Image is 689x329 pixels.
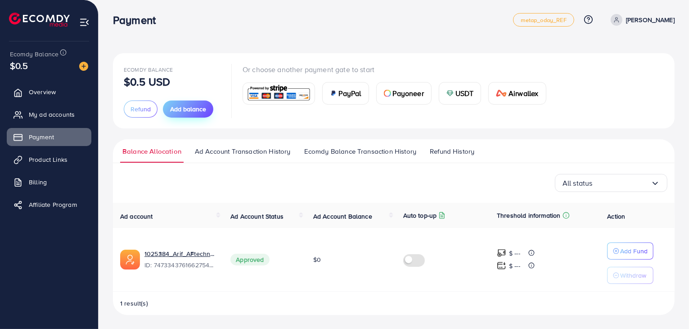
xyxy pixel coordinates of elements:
img: card [246,84,312,103]
button: Withdraw [607,267,653,284]
span: Refund History [430,146,474,156]
a: cardUSDT [439,82,482,105]
span: Add balance [170,105,206,114]
span: Overview [29,87,56,96]
p: [PERSON_NAME] [626,14,675,25]
span: Ecomdy Balance [124,66,173,73]
h3: Payment [113,14,163,27]
button: Add balance [163,101,213,118]
img: top-up amount [497,261,506,270]
p: $ --- [509,248,520,259]
p: $ --- [509,260,520,271]
img: menu [79,17,90,27]
p: Add Fund [620,246,648,256]
span: Action [607,212,625,221]
p: Auto top-up [403,210,437,221]
div: Search for option [555,174,667,192]
a: My ad accounts [7,105,91,123]
img: image [79,62,88,71]
span: 1 result(s) [120,299,148,308]
span: Product Links [29,155,68,164]
span: Ecomdy Balance Transaction History [304,146,416,156]
button: Add Fund [607,242,653,260]
img: logo [9,13,70,27]
span: Ad Account Transaction History [195,146,291,156]
span: Ad Account Balance [313,212,372,221]
p: Withdraw [620,270,646,281]
img: ic-ads-acc.e4c84228.svg [120,250,140,270]
span: USDT [455,88,474,99]
p: Or choose another payment gate to start [243,64,554,75]
img: card [384,90,391,97]
span: Affiliate Program [29,200,77,209]
a: cardPayPal [322,82,369,105]
span: metap_oday_REF [521,17,567,23]
iframe: Chat [651,288,682,322]
a: 1025384_Arif_AFtechnologies_1740023445977 [144,249,216,258]
input: Search for option [593,176,651,190]
span: Refund [131,105,151,114]
span: Balance Allocation [122,146,181,156]
a: Payment [7,128,91,146]
p: $0.5 USD [124,76,170,87]
span: $0 [313,255,321,264]
span: PayPal [339,88,361,99]
span: Payment [29,133,54,142]
span: Payoneer [393,88,424,99]
span: All status [563,176,593,190]
img: card [330,90,337,97]
span: Approved [230,254,269,265]
a: card [243,82,315,105]
span: Billing [29,178,47,187]
span: My ad accounts [29,110,75,119]
p: Threshold information [497,210,560,221]
img: card [446,90,454,97]
a: cardPayoneer [376,82,432,105]
span: ID: 7473343761662754833 [144,260,216,270]
a: [PERSON_NAME] [607,14,675,26]
a: Overview [7,83,91,101]
div: <span class='underline'>1025384_Arif_AFtechnologies_1740023445977</span></br>7473343761662754833 [144,249,216,270]
span: $0.5 [10,59,28,72]
span: Ecomdy Balance [10,50,59,59]
a: cardAirwallex [488,82,546,105]
a: Affiliate Program [7,196,91,214]
a: metap_oday_REF [513,13,574,27]
button: Refund [124,101,158,118]
a: Billing [7,173,91,191]
a: Product Links [7,151,91,169]
img: card [496,90,507,97]
span: Ad Account Status [230,212,284,221]
span: Ad account [120,212,153,221]
img: top-up amount [497,248,506,258]
span: Airwallex [509,88,538,99]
